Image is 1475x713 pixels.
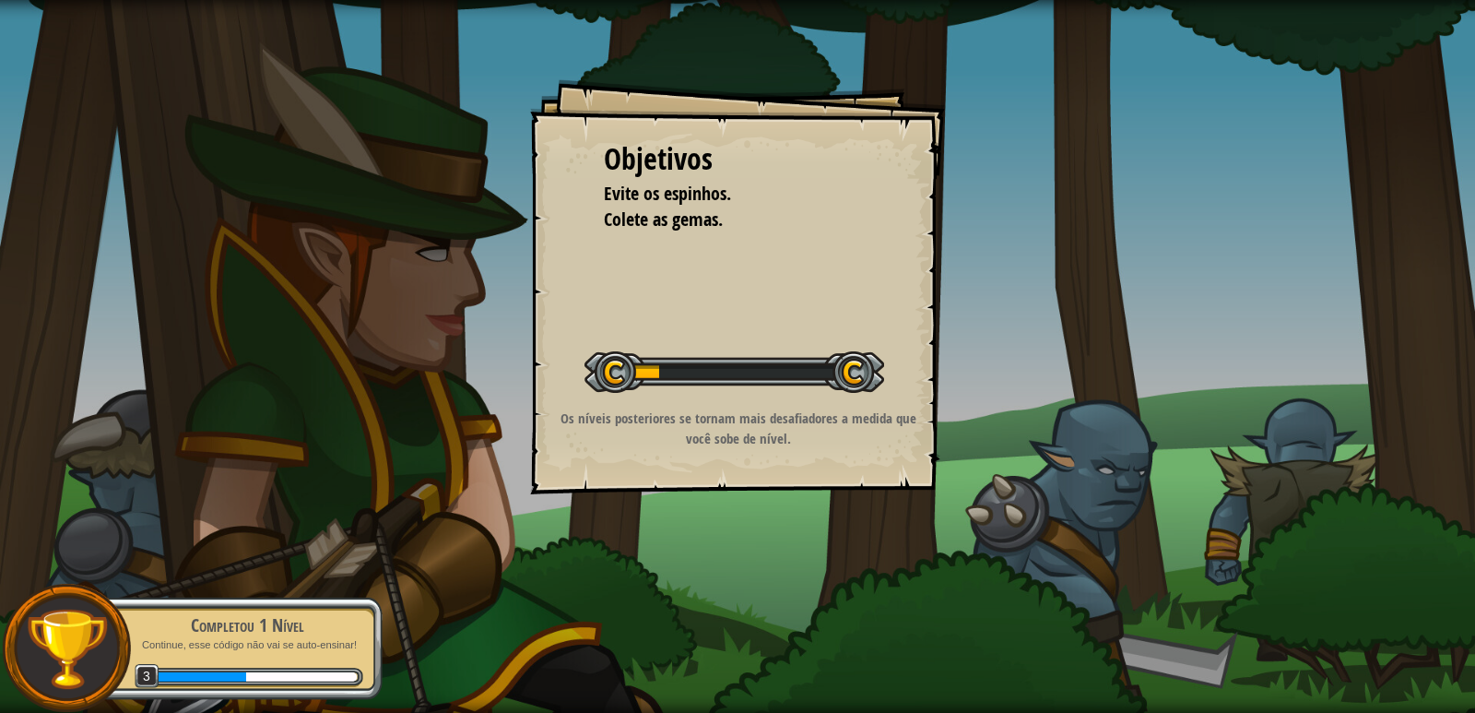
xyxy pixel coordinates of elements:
li: Evite os espinhos. [581,181,867,208]
span: 3 [135,664,159,689]
div: Objetivos [604,138,871,181]
img: trophy.png [25,607,109,691]
li: Colete as gemas. [581,207,867,233]
span: Evite os espinhos. [604,181,731,206]
p: Os níveis posteriores se tornam mais desafiadores a medida que você sobe de nível. [553,409,923,448]
span: Colete as gemas. [604,207,723,232]
p: Continue, esse código não vai se auto-ensinar! [131,638,363,652]
div: Completou 1 Nível [131,612,363,638]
